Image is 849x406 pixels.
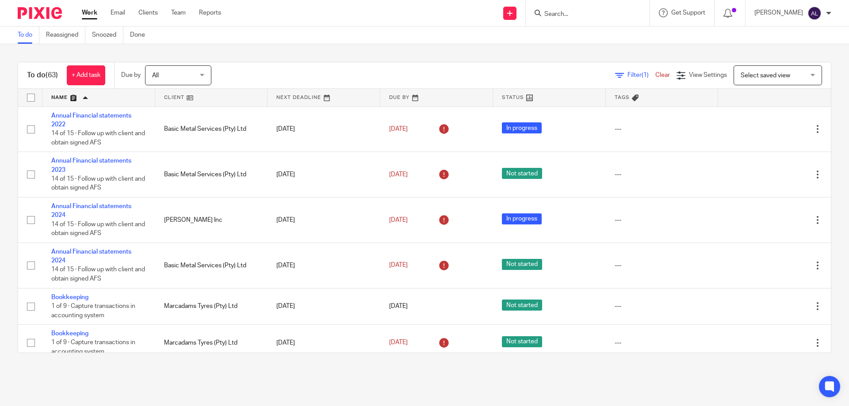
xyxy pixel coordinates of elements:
img: svg%3E [807,6,822,20]
a: Team [171,8,186,17]
td: [DATE] [268,325,380,361]
span: (63) [46,72,58,79]
a: Bookkeeping [51,330,88,337]
div: --- [615,261,710,270]
a: Clear [655,72,670,78]
a: + Add task [67,65,105,85]
span: Not started [502,259,542,270]
td: Basic Metal Services (Pty) Ltd [155,152,268,197]
a: To do [18,27,39,44]
p: Due by [121,71,141,80]
span: [DATE] [389,217,408,223]
div: --- [615,125,710,133]
a: Bookkeeping [51,294,88,300]
span: Select saved view [741,72,790,79]
td: [DATE] [268,106,380,152]
span: In progress [502,213,542,224]
span: Tags [615,95,630,100]
a: Clients [138,8,158,17]
td: [DATE] [268,288,380,324]
span: 1 of 9 · Capture transactions in accounting system [51,303,135,319]
td: [PERSON_NAME] Inc [155,197,268,243]
span: Filter [627,72,655,78]
span: In progress [502,122,542,133]
td: Marcadams Tyres (Pty) Ltd [155,325,268,361]
h1: To do [27,71,58,80]
span: [DATE] [389,340,408,346]
a: Reassigned [46,27,85,44]
img: Pixie [18,7,62,19]
td: [DATE] [268,197,380,243]
input: Search [543,11,623,19]
span: 1 of 9 · Capture transactions in accounting system [51,340,135,355]
a: Work [82,8,97,17]
td: Basic Metal Services (Pty) Ltd [155,106,268,152]
span: View Settings [689,72,727,78]
a: Annual Financial statements 2024 [51,203,131,218]
div: --- [615,170,710,179]
div: --- [615,216,710,224]
p: [PERSON_NAME] [754,8,803,17]
div: --- [615,338,710,347]
span: (1) [642,72,649,78]
span: All [152,72,159,79]
td: [DATE] [268,152,380,197]
span: Get Support [671,10,705,16]
td: Basic Metal Services (Pty) Ltd [155,243,268,288]
div: --- [615,302,710,311]
span: 14 of 15 · Follow up with client and obtain signed AFS [51,221,145,237]
a: Annual Financial statements 2023 [51,158,131,173]
a: Email [111,8,125,17]
td: Marcadams Tyres (Pty) Ltd [155,288,268,324]
a: Annual Financial statements 2024 [51,249,131,264]
span: Not started [502,168,542,179]
span: [DATE] [389,126,408,132]
span: [DATE] [389,171,408,178]
span: Not started [502,336,542,347]
a: Reports [199,8,221,17]
a: Snoozed [92,27,123,44]
a: Done [130,27,152,44]
span: [DATE] [389,262,408,269]
a: Annual Financial statements 2022 [51,113,131,128]
span: 14 of 15 · Follow up with client and obtain signed AFS [51,130,145,146]
td: [DATE] [268,243,380,288]
span: 14 of 15 · Follow up with client and obtain signed AFS [51,176,145,191]
span: 14 of 15 · Follow up with client and obtain signed AFS [51,267,145,282]
span: [DATE] [389,303,408,309]
span: Not started [502,300,542,311]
